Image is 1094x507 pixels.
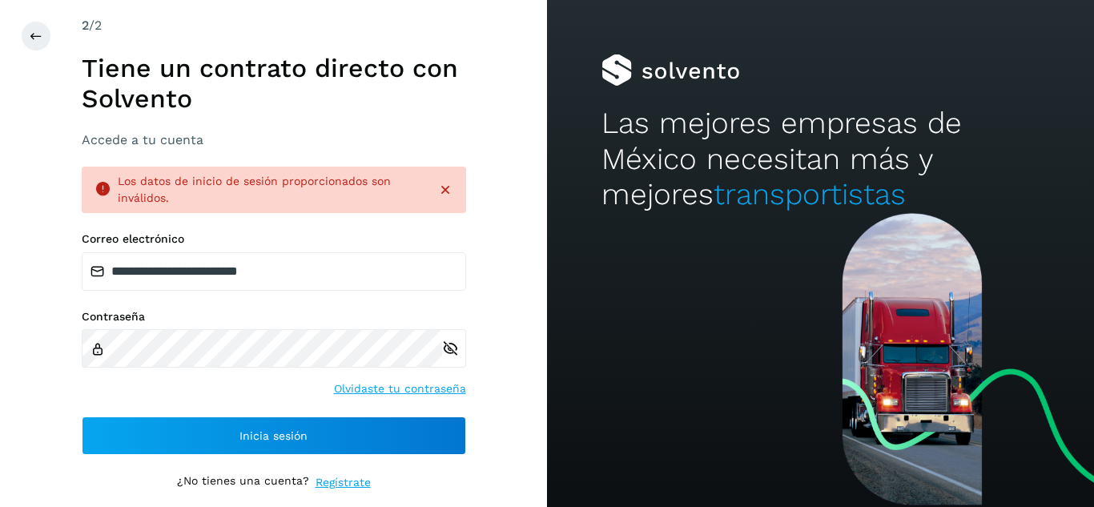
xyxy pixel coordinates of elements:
[601,106,1039,212] h2: Las mejores empresas de México necesitan más y mejores
[118,173,424,207] div: Los datos de inicio de sesión proporcionados son inválidos.
[316,474,371,491] a: Regístrate
[239,430,308,441] span: Inicia sesión
[82,16,466,35] div: /2
[177,474,309,491] p: ¿No tienes una cuenta?
[82,310,466,324] label: Contraseña
[714,177,906,211] span: transportistas
[82,18,89,33] span: 2
[82,53,466,115] h1: Tiene un contrato directo con Solvento
[334,380,466,397] a: Olvidaste tu contraseña
[82,132,466,147] h3: Accede a tu cuenta
[82,416,466,455] button: Inicia sesión
[82,232,466,246] label: Correo electrónico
